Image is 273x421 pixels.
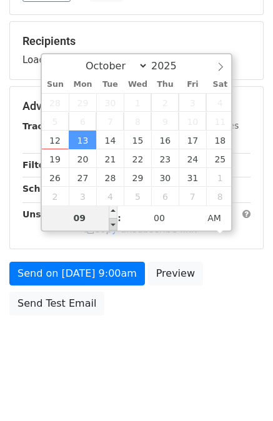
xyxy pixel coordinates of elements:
a: Send on [DATE] 9:00am [9,262,145,285]
a: Copy unsubscribe link [84,224,197,235]
span: October 21, 2025 [96,149,124,168]
span: November 1, 2025 [206,168,234,187]
span: October 12, 2025 [42,131,69,149]
div: Loading... [22,34,251,67]
span: Tue [96,81,124,89]
span: October 15, 2025 [124,131,151,149]
span: September 29, 2025 [69,93,96,112]
span: September 30, 2025 [96,93,124,112]
span: October 10, 2025 [179,112,206,131]
span: October 8, 2025 [124,112,151,131]
span: October 9, 2025 [151,112,179,131]
span: October 2, 2025 [151,93,179,112]
span: Wed [124,81,151,89]
span: November 2, 2025 [42,187,69,206]
span: Mon [69,81,96,89]
span: October 19, 2025 [42,149,69,168]
span: Fri [179,81,206,89]
span: October 3, 2025 [179,93,206,112]
span: October 23, 2025 [151,149,179,168]
span: November 3, 2025 [69,187,96,206]
span: : [117,206,121,230]
span: November 5, 2025 [124,187,151,206]
span: October 14, 2025 [96,131,124,149]
span: Thu [151,81,179,89]
input: Hour [42,206,118,230]
span: October 18, 2025 [206,131,234,149]
span: October 24, 2025 [179,149,206,168]
strong: Unsubscribe [22,209,84,219]
span: September 28, 2025 [42,93,69,112]
input: Minute [121,206,197,230]
span: November 4, 2025 [96,187,124,206]
span: October 22, 2025 [124,149,151,168]
span: October 26, 2025 [42,168,69,187]
span: November 7, 2025 [179,187,206,206]
span: October 13, 2025 [69,131,96,149]
strong: Schedule [22,184,67,194]
span: Sun [42,81,69,89]
span: October 1, 2025 [124,93,151,112]
span: Sat [206,81,234,89]
input: Year [148,60,193,72]
span: October 30, 2025 [151,168,179,187]
span: November 8, 2025 [206,187,234,206]
strong: Filters [22,160,54,170]
a: Send Test Email [9,292,104,315]
span: October 11, 2025 [206,112,234,131]
span: October 27, 2025 [69,168,96,187]
span: October 31, 2025 [179,168,206,187]
span: October 25, 2025 [206,149,234,168]
span: October 6, 2025 [69,112,96,131]
a: Preview [148,262,203,285]
span: October 4, 2025 [206,93,234,112]
h5: Recipients [22,34,251,48]
iframe: Chat Widget [211,361,273,421]
span: October 28, 2025 [96,168,124,187]
span: October 5, 2025 [42,112,69,131]
span: October 17, 2025 [179,131,206,149]
span: November 6, 2025 [151,187,179,206]
h5: Advanced [22,99,251,113]
span: Click to toggle [197,206,232,230]
span: October 29, 2025 [124,168,151,187]
span: October 16, 2025 [151,131,179,149]
strong: Tracking [22,121,64,131]
span: October 7, 2025 [96,112,124,131]
span: October 20, 2025 [69,149,96,168]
